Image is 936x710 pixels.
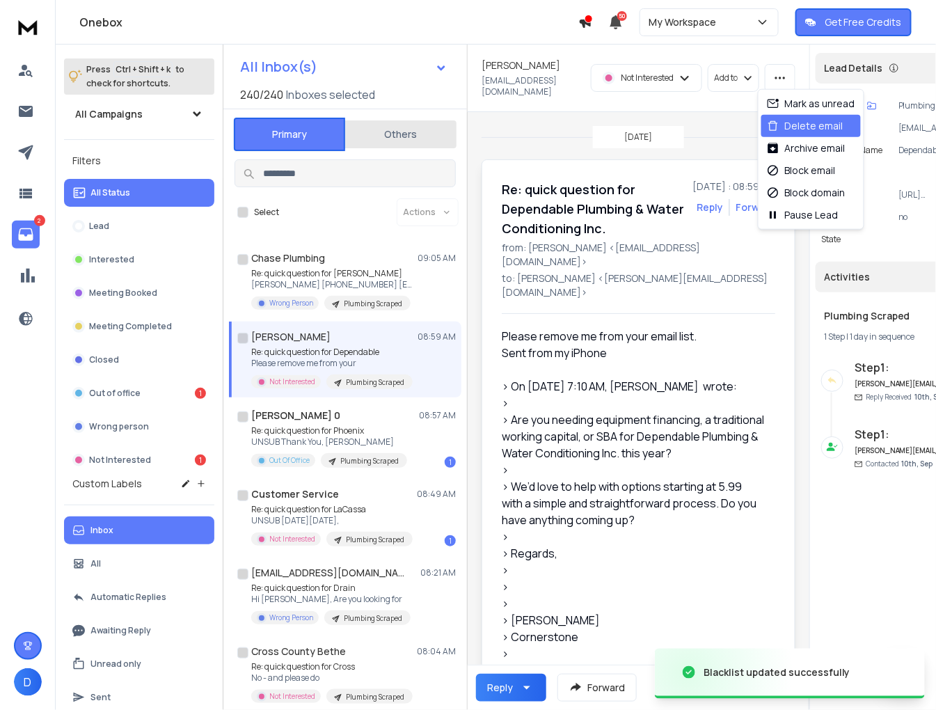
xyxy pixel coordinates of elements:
[767,164,836,177] div: Block email
[767,186,846,200] div: Block domain
[767,141,846,155] div: Archive email
[767,208,839,222] div: Pause Lead
[649,15,722,29] p: My Workspace
[79,14,578,31] h1: Onebox
[767,119,843,133] div: Delete email
[825,15,902,29] p: Get Free Credits
[14,14,42,40] img: logo
[617,11,627,21] span: 50
[34,215,45,226] p: 2
[767,97,855,111] div: Mark as unread
[14,668,42,696] span: D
